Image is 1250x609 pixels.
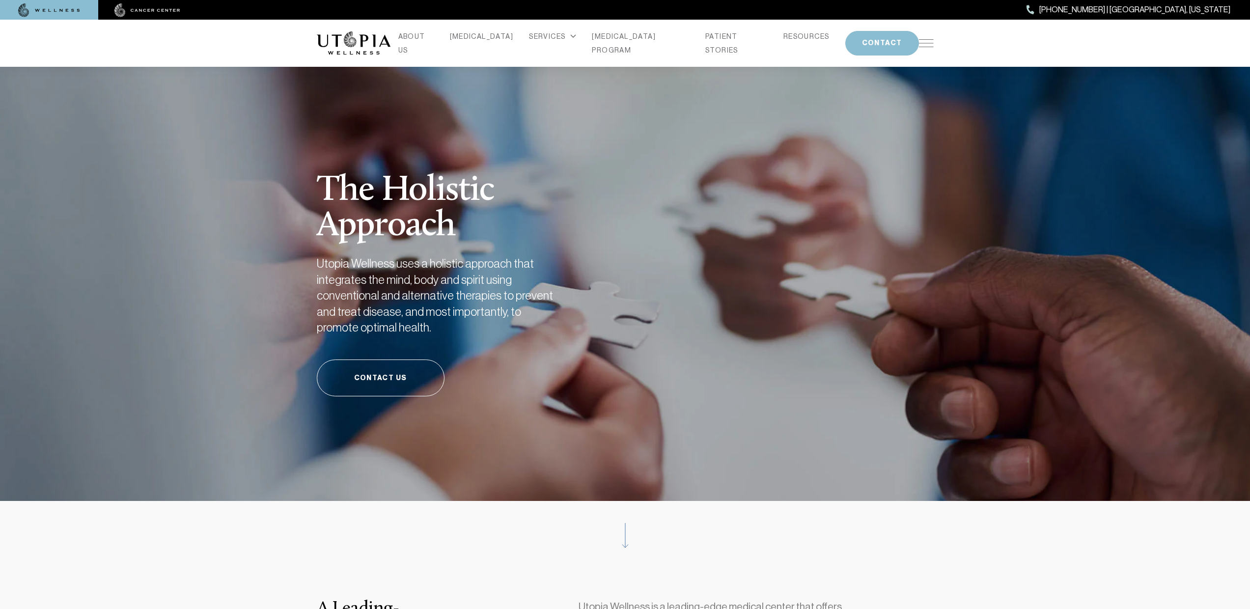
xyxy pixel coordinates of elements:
[705,29,768,57] a: PATIENT STORIES
[114,3,180,17] img: cancer center
[783,29,830,43] a: RESOURCES
[450,29,514,43] a: [MEDICAL_DATA]
[845,31,919,55] button: CONTACT
[317,256,562,336] h2: Utopia Wellness uses a holistic approach that integrates the mind, body and spirit using conventi...
[18,3,80,17] img: wellness
[317,360,444,396] a: Contact Us
[592,29,690,57] a: [MEDICAL_DATA] PROGRAM
[317,149,607,244] h1: The Holistic Approach
[919,39,934,47] img: icon-hamburger
[529,29,576,43] div: SERVICES
[398,29,434,57] a: ABOUT US
[1039,3,1230,16] span: [PHONE_NUMBER] | [GEOGRAPHIC_DATA], [US_STATE]
[1027,3,1230,16] a: [PHONE_NUMBER] | [GEOGRAPHIC_DATA], [US_STATE]
[317,31,390,55] img: logo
